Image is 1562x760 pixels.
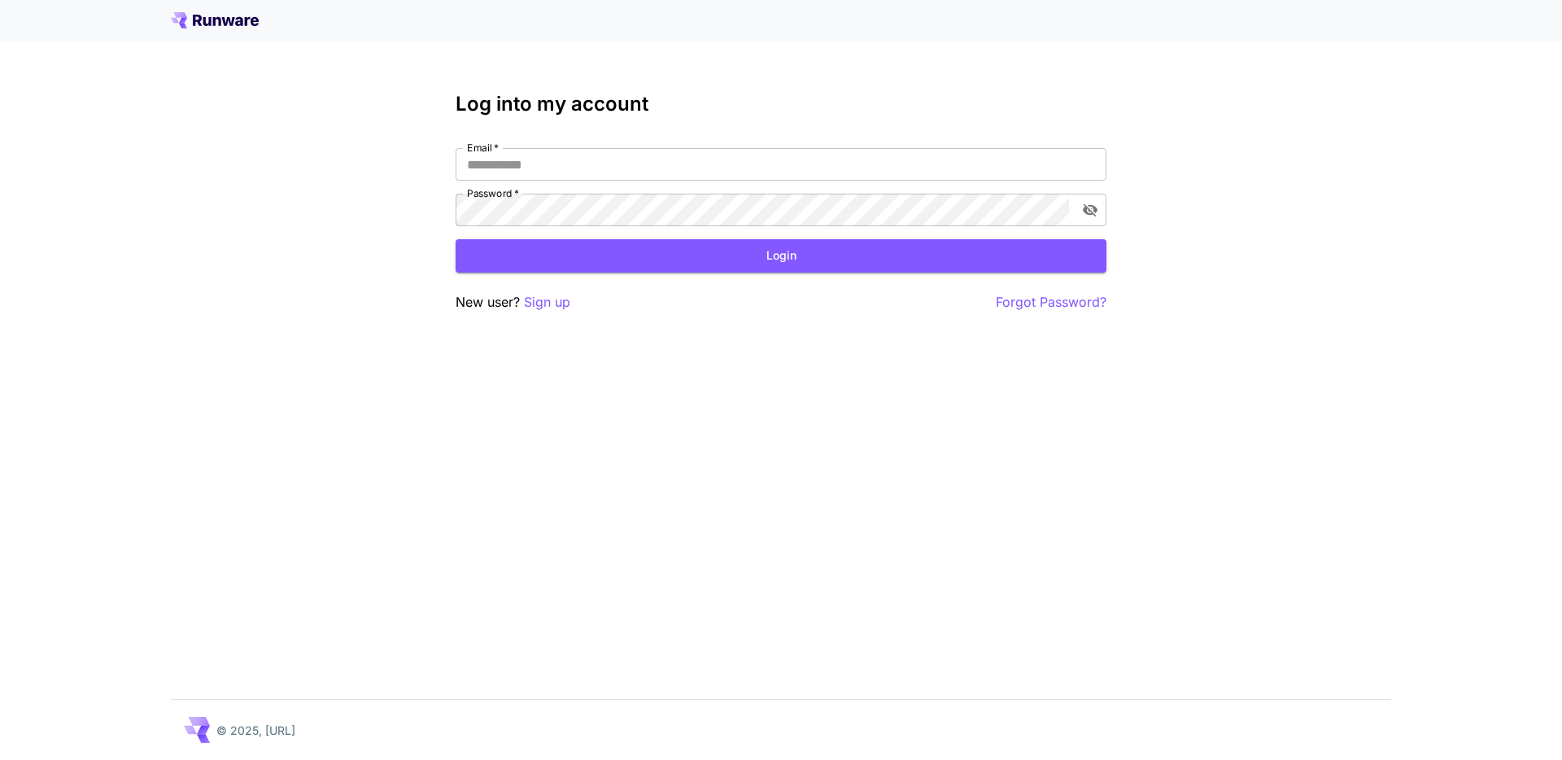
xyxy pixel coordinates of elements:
[524,292,570,312] button: Sign up
[467,141,499,155] label: Email
[996,292,1106,312] button: Forgot Password?
[467,186,519,200] label: Password
[456,239,1106,273] button: Login
[1076,195,1105,225] button: toggle password visibility
[456,292,570,312] p: New user?
[216,722,295,739] p: © 2025, [URL]
[456,93,1106,116] h3: Log into my account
